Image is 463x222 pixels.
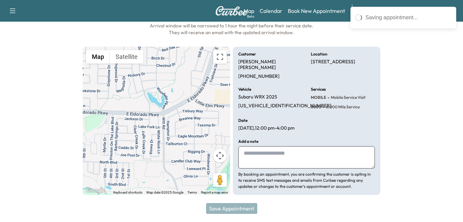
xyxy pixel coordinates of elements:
img: Curbee Logo [215,6,248,16]
p: [STREET_ADDRESS] [311,59,355,65]
p: Subaru WRX 2025 [238,94,277,100]
button: Map camera controls [213,149,227,162]
span: 6,000 mile Service [325,104,360,110]
a: Terms (opens in new tab) [187,191,197,194]
div: Beta [247,14,254,19]
span: 6000 [311,104,321,110]
button: Show satellite imagery [110,50,143,64]
a: Open this area in Google Maps (opens a new window) [84,186,107,195]
h6: Vehicle [238,87,251,91]
h6: Location [311,52,327,56]
button: Drag Pegman onto the map to open Street View [213,173,227,187]
span: - [321,104,325,110]
span: MOBILE [311,95,326,100]
h6: Services [311,87,326,91]
p: By booking an appointment, you are confirming the customer is opting in to receive SMS text messa... [238,171,375,190]
h6: Arrival window will be narrowed to 1 hour the night before their service date. They will receive ... [83,22,381,36]
div: Saving appointment... [365,14,451,22]
h6: Add a note [238,139,258,143]
span: Mobile Service Visit [329,95,366,100]
a: Report a map error [201,191,228,194]
p: [PERSON_NAME] [PERSON_NAME] [238,59,303,71]
h6: Date [238,118,247,123]
p: [US_VEHICLE_IDENTIFICATION_NUMBER] [238,103,331,109]
img: Google [84,186,107,195]
p: [DATE] , 12:00 pm - 4:00 pm [238,125,295,131]
h6: Customer [238,52,256,56]
a: MapBeta [244,7,254,15]
span: Map data ©2025 Google [146,191,183,194]
a: Book New Appointment [288,7,345,15]
a: Calendar [260,7,282,15]
button: Toggle fullscreen view [213,50,227,64]
button: Keyboard shortcuts [113,190,142,195]
span: - [326,94,329,101]
button: Show street map [86,50,110,64]
p: [PHONE_NUMBER] [238,73,280,80]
